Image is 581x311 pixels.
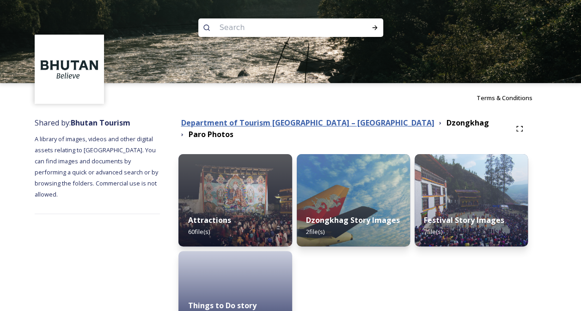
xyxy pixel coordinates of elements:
[306,227,324,236] span: 2 file(s)
[477,92,546,103] a: Terms & Conditions
[71,118,130,128] strong: Bhutan Tourism
[35,135,159,198] span: A library of images, videos and other digital assets relating to [GEOGRAPHIC_DATA]. You can find ...
[188,227,209,236] span: 60 file(s)
[215,18,342,38] input: Search
[188,215,231,225] strong: Attractions
[446,118,489,128] strong: Dzongkhag
[415,154,528,246] img: parofest5.jpg
[297,154,410,246] img: paro%2520story%2520image.jpg
[424,227,442,236] span: 7 file(s)
[36,36,103,103] img: BT_Logo_BB_Lockup_CMYK_High%2520Res.jpg
[181,118,434,128] strong: Department of Tourism [GEOGRAPHIC_DATA] – [GEOGRAPHIC_DATA]
[188,129,233,139] strong: Paro Photos
[35,118,130,128] span: Shared by:
[306,215,400,225] strong: Dzongkhag Story Images
[424,215,504,225] strong: Festival Story Images
[477,94,532,102] span: Terms & Conditions
[178,154,292,246] img: parofestivals%2520teaser.jpg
